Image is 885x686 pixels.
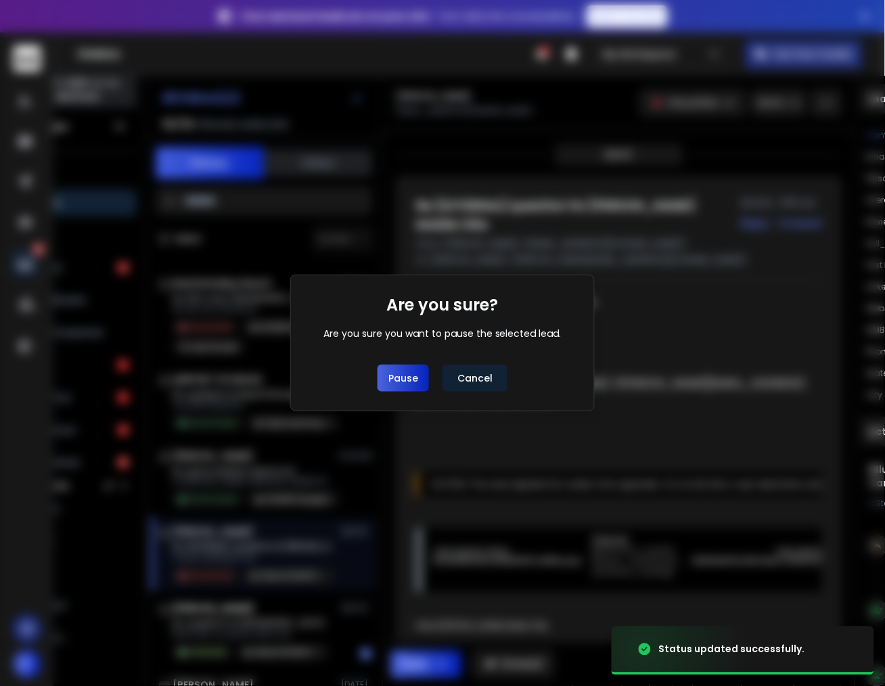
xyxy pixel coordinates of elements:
[659,643,805,656] div: Status updated successfully.
[323,327,562,340] div: Are you sure you want to pause the selected lead.
[378,365,429,392] button: Pause
[442,365,507,392] button: Cancel
[387,294,499,316] h1: Are you sure?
